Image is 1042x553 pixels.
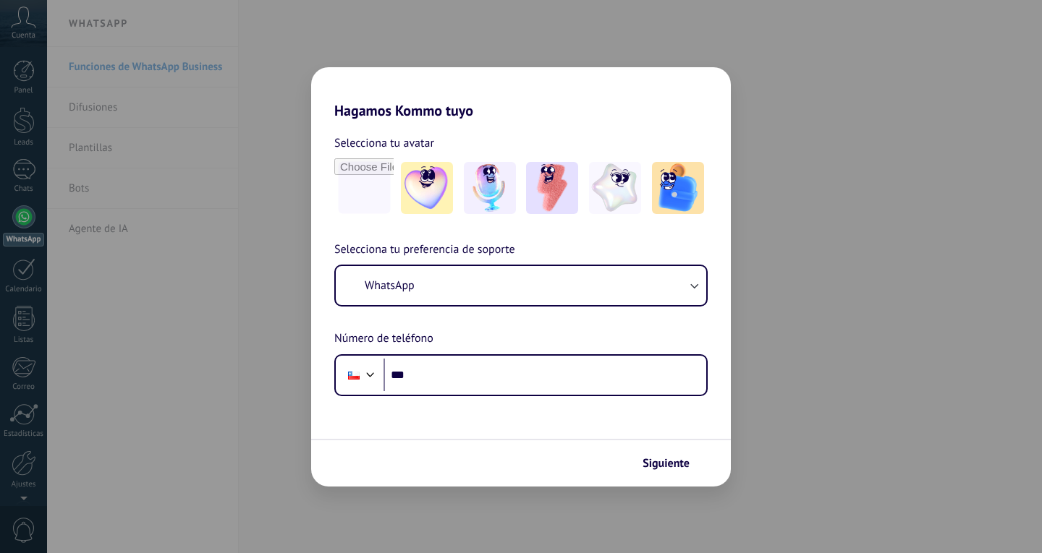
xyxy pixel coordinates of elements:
img: -1.jpeg [401,162,453,214]
button: Siguiente [636,451,709,476]
img: -5.jpeg [652,162,704,214]
img: -3.jpeg [526,162,578,214]
img: -2.jpeg [464,162,516,214]
span: Selecciona tu avatar [334,134,434,153]
span: WhatsApp [365,278,415,293]
span: Siguiente [643,458,690,468]
img: -4.jpeg [589,162,641,214]
h2: Hagamos Kommo tuyo [311,67,731,119]
span: Número de teléfono [334,330,433,348]
button: WhatsApp [336,266,706,305]
div: Chile: + 56 [340,360,368,390]
span: Selecciona tu preferencia de soporte [334,241,515,260]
